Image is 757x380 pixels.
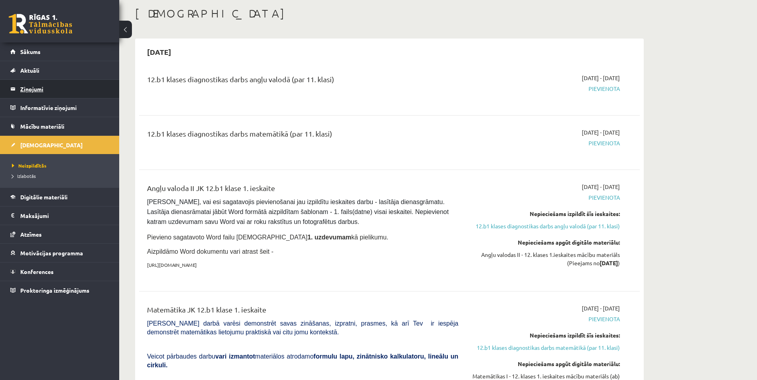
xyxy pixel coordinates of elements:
legend: Ziņojumi [20,80,109,98]
span: Pievienota [470,139,620,147]
strong: [DATE] [600,259,618,266]
span: Mācību materiāli [20,123,64,130]
span: Pievienota [470,193,620,202]
span: Pievieno sagatavoto Word failu [DEMOGRAPHIC_DATA] kā pielikumu. [147,234,388,241]
span: Digitālie materiāli [20,193,68,201]
a: 12.b1 klases diagnostikas darbs angļu valodā (par 11. klasi) [470,222,620,230]
span: Motivācijas programma [20,249,83,257]
div: 12.b1 klases diagnostikas darbs angļu valodā (par 11. klasi) [147,74,458,89]
div: Nepieciešams apgūt digitālo materiālu: [470,238,620,247]
span: Atzīmes [20,231,42,238]
span: [DATE] - [DATE] [582,183,620,191]
legend: Maksājumi [20,206,109,225]
a: Informatīvie ziņojumi [10,98,109,117]
div: Angļu valoda II JK 12.b1 klase 1. ieskaite [147,183,458,197]
span: Aktuāli [20,67,39,74]
span: Konferences [20,268,54,275]
a: Aktuāli [10,61,109,79]
a: Izlabotās [12,172,111,179]
div: Nepieciešams izpildīt šīs ieskaites: [470,331,620,339]
span: [DEMOGRAPHIC_DATA] [20,141,83,149]
a: Maksājumi [10,206,109,225]
p: [URL][DOMAIN_NAME] [147,261,458,268]
a: Rīgas 1. Tālmācības vidusskola [9,14,72,34]
span: Veicot pārbaudes darbu materiālos atrodamo [147,353,458,368]
div: Nepieciešams izpildīt šīs ieskaites: [470,210,620,218]
span: Aizpildāmo Word dokumentu vari atrast šeit - [147,248,273,255]
h2: [DATE] [139,42,179,61]
a: Konferences [10,262,109,281]
span: Proktoringa izmēģinājums [20,287,89,294]
h1: [DEMOGRAPHIC_DATA] [135,7,644,20]
a: Mācību materiāli [10,117,109,135]
a: [DEMOGRAPHIC_DATA] [10,136,109,154]
span: Neizpildītās [12,162,46,169]
a: Motivācijas programma [10,244,109,262]
span: Izlabotās [12,173,36,179]
a: Sākums [10,42,109,61]
span: [PERSON_NAME] darbā varēsi demonstrēt savas zināšanas, izpratni, prasmes, kā arī Tev ir iespēja d... [147,320,458,336]
span: [DATE] - [DATE] [582,304,620,312]
b: vari izmantot [215,353,255,360]
span: [DATE] - [DATE] [582,74,620,82]
div: 12.b1 klases diagnostikas darbs matemātikā (par 11. klasi) [147,128,458,143]
span: Sākums [20,48,41,55]
a: Digitālie materiāli [10,188,109,206]
span: Pievienota [470,315,620,323]
a: Neizpildītās [12,162,111,169]
a: Proktoringa izmēģinājums [10,281,109,299]
span: Pievienota [470,85,620,93]
a: Ziņojumi [10,80,109,98]
div: Angļu valodas II - 12. klases 1.ieskaites mācību materiāls (Pieejams no ) [470,251,620,267]
legend: Informatīvie ziņojumi [20,98,109,117]
div: Matemātika JK 12.b1 klase 1. ieskaite [147,304,458,319]
a: 12.b1 klases diagnostikas darbs matemātikā (par 11. klasi) [470,343,620,352]
div: Nepieciešams apgūt digitālo materiālu: [470,360,620,368]
span: [DATE] - [DATE] [582,128,620,137]
strong: 1. uzdevumam [308,234,351,241]
a: Atzīmes [10,225,109,243]
b: formulu lapu, zinātnisko kalkulatoru, lineālu un cirkuli. [147,353,458,368]
span: [PERSON_NAME], vai esi sagatavojis pievienošanai jau izpildītu ieskaites darbu - lasītāja dienasg... [147,199,451,225]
